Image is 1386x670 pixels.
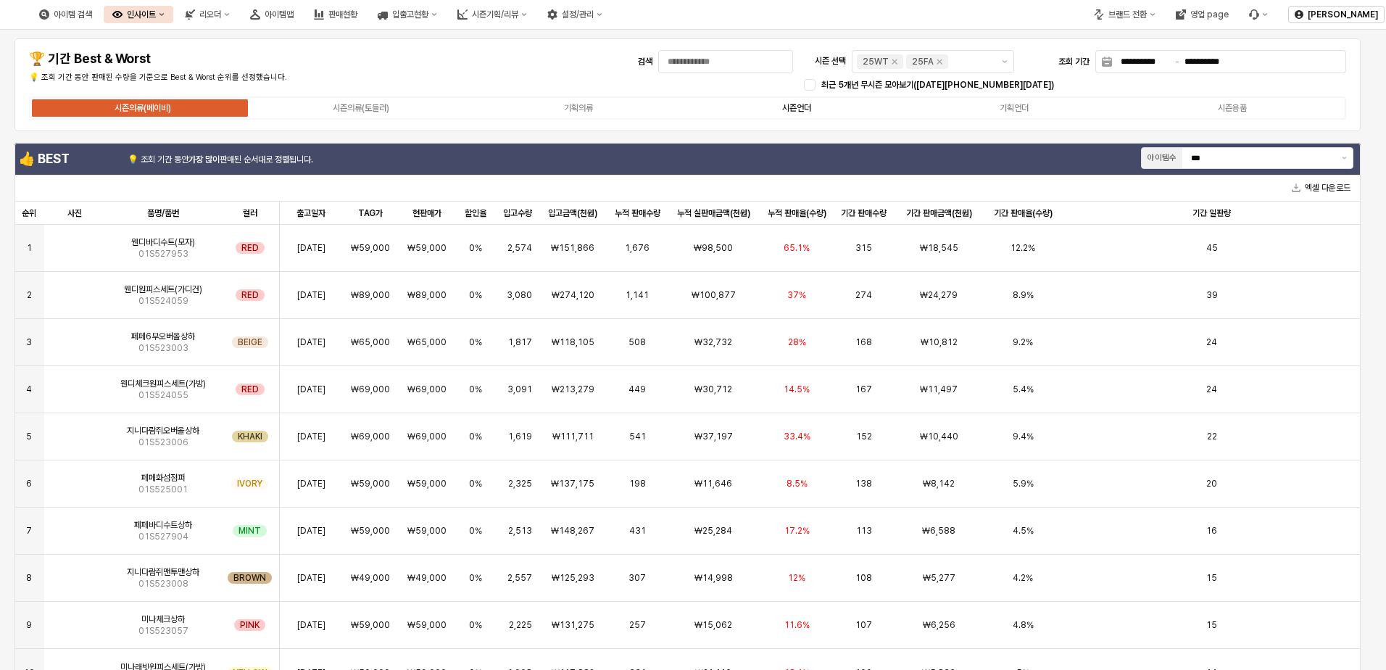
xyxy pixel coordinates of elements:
[615,207,660,219] span: 누적 판매수량
[351,384,390,395] span: ₩69,000
[29,72,466,84] p: 💡 조회 기간 동안 판매된 수량을 기준으로 Best & Worst 순위를 선정했습니다.
[1206,336,1217,348] span: 24
[503,207,532,219] span: 입고수량
[297,289,325,301] span: [DATE]
[131,331,195,342] span: 페페6부오버올상하
[856,431,872,442] span: 152
[1206,478,1217,489] span: 20
[205,154,220,165] strong: 많이
[855,384,872,395] span: 167
[551,525,594,537] span: ₩148,267
[788,572,805,584] span: 12%
[297,619,325,631] span: [DATE]
[996,51,1013,73] button: 제안 사항 표시
[128,153,457,166] p: 💡 조회 기간 동안 판매된 순서대로 정렬됩니다.
[508,525,532,537] span: 2,513
[469,384,482,395] span: 0%
[920,242,958,254] span: ₩18,545
[333,103,389,113] div: 시즌의류(토들러)
[138,295,188,307] span: 01S524059
[821,80,1054,90] span: 최근 5개년 무시즌 모아보기([DATE][PHONE_NUMBER][DATE])
[238,431,262,442] span: KHAKI
[297,384,325,395] span: [DATE]
[265,9,294,20] div: 아이템맵
[188,154,203,165] strong: 가장
[22,207,36,219] span: 순위
[548,207,597,219] span: 입고금액(천원)
[297,525,325,537] span: [DATE]
[855,336,872,348] span: 168
[469,431,482,442] span: 0%
[1013,384,1034,395] span: 5.4%
[26,431,32,442] span: 5
[508,478,532,489] span: 2,325
[328,9,357,20] div: 판매현황
[469,478,482,489] span: 0%
[1108,9,1147,20] div: 브랜드 전환
[920,289,958,301] span: ₩24,279
[539,6,611,23] div: 설정/관리
[237,478,262,489] span: IVORY
[30,6,101,23] div: 아이템 검색
[176,6,238,23] button: 리오더
[351,572,390,584] span: ₩49,000
[407,431,447,442] span: ₩69,000
[138,578,188,590] span: 01S523008
[552,289,594,301] span: ₩274,120
[469,336,482,348] span: 0%
[1206,525,1217,537] span: 16
[782,103,811,113] div: 시즌언더
[241,289,259,301] span: RED
[628,384,646,395] span: 449
[912,54,934,69] div: 25FA
[629,619,646,631] span: 257
[784,431,810,442] span: 33.4%
[1286,179,1356,197] button: 엑셀 다운로드
[407,478,447,489] span: ₩59,000
[26,525,32,537] span: 7
[784,384,810,395] span: 14.5%
[351,336,390,348] span: ₩65,000
[138,625,188,637] span: 01S523057
[241,242,259,254] span: RED
[104,6,173,23] button: 인사이트
[127,9,156,20] div: 인사이트
[1013,431,1034,442] span: 9.4%
[1013,619,1034,631] span: 4.8%
[787,478,808,489] span: 8.5%
[508,336,532,348] span: 1,817
[1013,336,1033,348] span: 9.2%
[1011,242,1035,254] span: 12.2%
[26,384,32,395] span: 4
[351,525,390,537] span: ₩59,000
[138,342,188,354] span: 01S523003
[923,478,955,489] span: ₩8,142
[1207,431,1217,442] span: 22
[199,9,221,20] div: 리오더
[921,336,958,348] span: ₩10,812
[469,289,482,301] span: 0%
[297,478,325,489] span: [DATE]
[297,431,325,442] span: [DATE]
[1013,478,1034,489] span: 5.9%
[551,478,594,489] span: ₩137,175
[141,613,185,625] span: 미나체크상하
[552,431,594,442] span: ₩111,711
[407,619,447,631] span: ₩59,000
[863,54,889,69] div: 25WT
[1336,148,1353,168] button: 제안 사항 표시
[134,519,192,531] span: 페페바디수트상하
[241,6,302,23] div: 아이템맵
[1206,289,1218,301] span: 39
[351,431,390,442] span: ₩69,000
[67,207,82,219] span: 사진
[855,289,872,301] span: 274
[1013,572,1033,584] span: 4.2%
[1206,572,1217,584] span: 15
[694,431,733,442] span: ₩37,197
[297,242,325,254] span: [DATE]
[855,478,872,489] span: 138
[27,289,32,301] span: 2
[1167,6,1237,23] button: 영업 page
